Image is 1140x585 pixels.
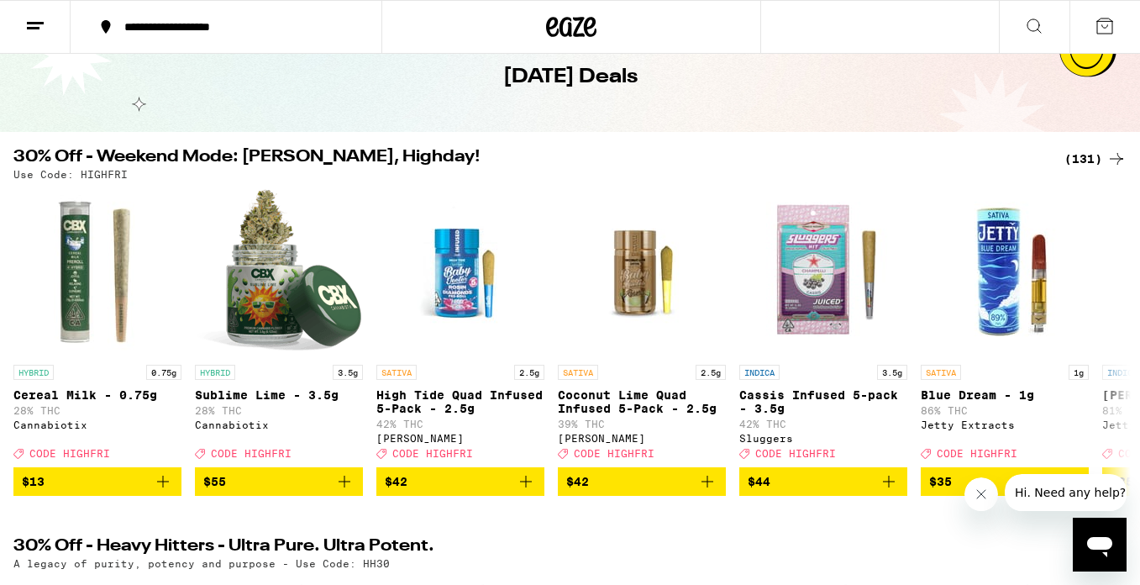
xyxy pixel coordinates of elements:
[13,149,1044,169] h2: 30% Off - Weekend Mode: [PERSON_NAME], Highday!
[921,365,961,380] p: SATIVA
[739,467,907,496] button: Add to bag
[376,365,417,380] p: SATIVA
[13,405,181,416] p: 28% THC
[921,188,1089,467] a: Open page for Blue Dream - 1g from Jetty Extracts
[558,419,726,430] p: 39% THC
[13,467,181,496] button: Add to bag
[739,365,780,380] p: INDICA
[13,365,54,380] p: HYBRID
[195,388,363,402] p: Sublime Lime - 3.5g
[696,365,726,380] p: 2.5g
[211,448,292,459] span: CODE HIGHFRI
[392,448,473,459] span: CODE HIGHFRI
[376,388,544,415] p: High Tide Quad Infused 5-Pack - 2.5g
[1073,518,1127,572] iframe: Button to launch messaging window
[195,365,235,380] p: HYBRID
[22,475,45,488] span: $13
[376,433,544,444] div: [PERSON_NAME]
[1069,365,1089,380] p: 1g
[13,388,181,402] p: Cereal Milk - 0.75g
[195,188,363,467] a: Open page for Sublime Lime - 3.5g from Cannabiotix
[13,169,128,180] p: Use Code: HIGHFRI
[964,477,998,511] iframe: Close message
[558,388,726,415] p: Coconut Lime Quad Infused 5-Pack - 2.5g
[195,467,363,496] button: Add to bag
[937,448,1017,459] span: CODE HIGHFRI
[13,188,181,467] a: Open page for Cereal Milk - 0.75g from Cannabiotix
[195,188,363,356] img: Cannabiotix - Sublime Lime - 3.5g
[748,475,770,488] span: $44
[921,405,1089,416] p: 86% THC
[376,467,544,496] button: Add to bag
[13,188,181,356] img: Cannabiotix - Cereal Milk - 0.75g
[376,188,544,467] a: Open page for High Tide Quad Infused 5-Pack - 2.5g from Jeeter
[333,365,363,380] p: 3.5g
[1064,149,1127,169] a: (131)
[739,188,907,356] img: Sluggers - Cassis Infused 5-pack - 3.5g
[739,188,907,467] a: Open page for Cassis Infused 5-pack - 3.5g from Sluggers
[558,365,598,380] p: SATIVA
[376,188,544,356] img: Jeeter - High Tide Quad Infused 5-Pack - 2.5g
[385,475,407,488] span: $42
[558,467,726,496] button: Add to bag
[13,419,181,430] div: Cannabiotix
[195,419,363,430] div: Cannabiotix
[877,365,907,380] p: 3.5g
[203,475,226,488] span: $55
[503,63,638,92] h1: [DATE] Deals
[921,188,1089,356] img: Jetty Extracts - Blue Dream - 1g
[929,475,952,488] span: $35
[921,467,1089,496] button: Add to bag
[13,538,1044,558] h2: 30% Off - Heavy Hitters - Ultra Pure. Ultra Potent.
[514,365,544,380] p: 2.5g
[566,475,589,488] span: $42
[13,558,390,569] p: A legacy of purity, potency and purpose - Use Code: HH30
[739,433,907,444] div: Sluggers
[558,433,726,444] div: [PERSON_NAME]
[195,405,363,416] p: 28% THC
[574,448,654,459] span: CODE HIGHFRI
[739,419,907,430] p: 42% THC
[739,388,907,415] p: Cassis Infused 5-pack - 3.5g
[1005,474,1127,511] iframe: Message from company
[755,448,836,459] span: CODE HIGHFRI
[558,188,726,467] a: Open page for Coconut Lime Quad Infused 5-Pack - 2.5g from Jeeter
[921,419,1089,430] div: Jetty Extracts
[558,188,726,356] img: Jeeter - Coconut Lime Quad Infused 5-Pack - 2.5g
[29,448,110,459] span: CODE HIGHFRI
[146,365,181,380] p: 0.75g
[921,388,1089,402] p: Blue Dream - 1g
[376,419,544,430] p: 42% THC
